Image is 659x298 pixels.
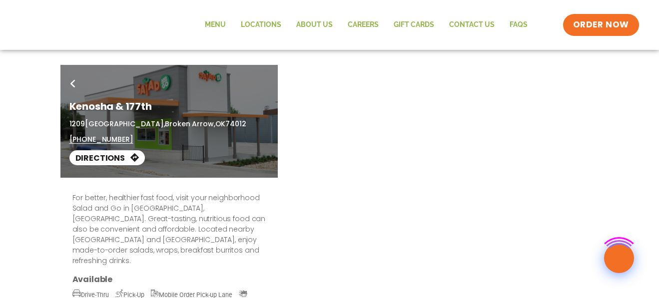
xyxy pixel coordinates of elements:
[225,119,246,129] span: 74012
[289,13,340,36] a: About Us
[69,99,269,114] h1: Kenosha & 177th
[502,13,535,36] a: FAQs
[72,274,266,285] h3: Available
[69,119,85,129] span: 1209
[563,14,639,36] a: ORDER NOW
[165,119,215,129] span: Broken Arrow,
[442,13,502,36] a: Contact Us
[386,13,442,36] a: GIFT CARDS
[85,119,165,129] span: [GEOGRAPHIC_DATA],
[69,150,145,165] a: Directions
[340,13,386,36] a: Careers
[20,5,170,45] img: new-SAG-logo-768×292
[215,119,226,129] span: OK
[197,13,233,36] a: Menu
[197,13,535,36] nav: Menu
[72,193,266,266] p: For better, healthier fast food, visit your neighborhood Salad and Go in [GEOGRAPHIC_DATA], [GEOG...
[69,134,133,145] a: [PHONE_NUMBER]
[573,19,629,31] span: ORDER NOW
[233,13,289,36] a: Locations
